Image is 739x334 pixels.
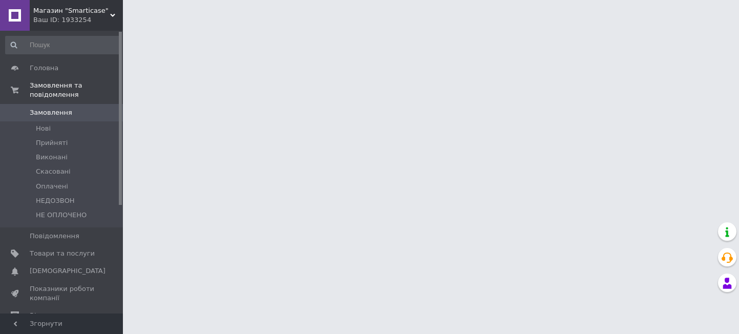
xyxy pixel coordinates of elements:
span: НЕ ОПЛОЧЕНО [36,211,87,220]
span: Замовлення [30,108,72,117]
span: Товари та послуги [30,249,95,258]
span: Нові [36,124,51,133]
div: Ваш ID: 1933254 [33,15,123,25]
span: Замовлення та повідомлення [30,81,123,99]
span: Показники роботи компанії [30,284,95,303]
span: Головна [30,64,58,73]
span: Оплачені [36,182,68,191]
span: Виконані [36,153,68,162]
span: Скасовані [36,167,71,176]
span: Магазин "Smarticase" [33,6,110,15]
span: [DEMOGRAPHIC_DATA] [30,266,105,276]
input: Пошук [5,36,121,54]
span: Прийняті [36,138,68,148]
span: Відгуки [30,311,56,320]
span: НЕДОЗВОН [36,196,75,205]
span: Повідомлення [30,232,79,241]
